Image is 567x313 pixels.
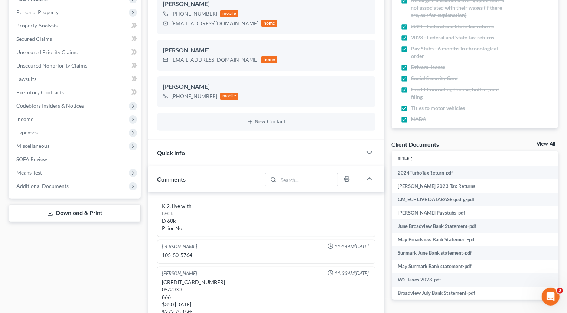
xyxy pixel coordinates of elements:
[163,119,369,125] button: New Contact
[9,205,141,222] a: Download & Print
[411,115,426,123] span: NADA
[261,20,278,27] div: home
[335,270,369,277] span: 11:33AM[DATE]
[411,75,458,82] span: Social Security Card
[411,104,465,112] span: Titles to motor vehicles
[10,153,141,166] a: SOFA Review
[537,141,555,147] a: View All
[10,59,141,72] a: Unsecured Nonpriority Claims
[16,9,59,15] span: Personal Property
[557,288,563,294] span: 3
[411,34,494,41] span: 2023 - Federal and State Tax returns
[162,180,371,232] div: H No C Yes, unknown exact equity but about 10k M Yes but not for long K 2, live with I 60k D 60k ...
[10,86,141,99] a: Executory Contracts
[16,62,87,69] span: Unsecured Nonpriority Claims
[162,251,371,259] div: 105-80-5764
[157,149,185,156] span: Quick Info
[10,32,141,46] a: Secured Claims
[411,23,494,30] span: 2024 - Federal and State Tax returns
[171,20,258,27] div: [EMAIL_ADDRESS][DOMAIN_NAME]
[16,76,36,82] span: Lawsuits
[398,156,414,161] a: Titleunfold_more
[16,129,38,136] span: Expenses
[171,56,258,63] div: [EMAIL_ADDRESS][DOMAIN_NAME]
[16,156,47,162] span: SOFA Review
[542,288,560,306] iframe: Intercom live chat
[392,140,439,148] div: Client Documents
[10,19,141,32] a: Property Analysis
[163,82,369,91] div: [PERSON_NAME]
[409,157,414,161] i: unfold_more
[171,92,217,100] div: [PHONE_NUMBER]
[411,45,510,60] span: Pay Stubs - 6 months in chronological order
[16,89,64,95] span: Executory Contracts
[335,243,369,250] span: 11:14AM[DATE]
[16,183,69,189] span: Additional Documents
[411,63,445,71] span: Drivers license
[16,143,49,149] span: Miscellaneous
[163,46,369,55] div: [PERSON_NAME]
[10,72,141,86] a: Lawsuits
[411,127,426,134] span: Zillow
[157,176,186,183] span: Comments
[16,49,78,55] span: Unsecured Priority Claims
[16,116,33,122] span: Income
[16,169,42,176] span: Means Test
[16,102,84,109] span: Codebtors Insiders & Notices
[278,173,338,186] input: Search...
[16,22,58,29] span: Property Analysis
[16,36,52,42] span: Secured Claims
[411,86,510,101] span: Credit Counseling Course, both if joint filing
[162,270,197,277] div: [PERSON_NAME]
[220,10,239,17] div: mobile
[220,93,239,100] div: mobile
[10,46,141,59] a: Unsecured Priority Claims
[162,243,197,250] div: [PERSON_NAME]
[261,56,278,63] div: home
[171,10,217,17] div: [PHONE_NUMBER]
